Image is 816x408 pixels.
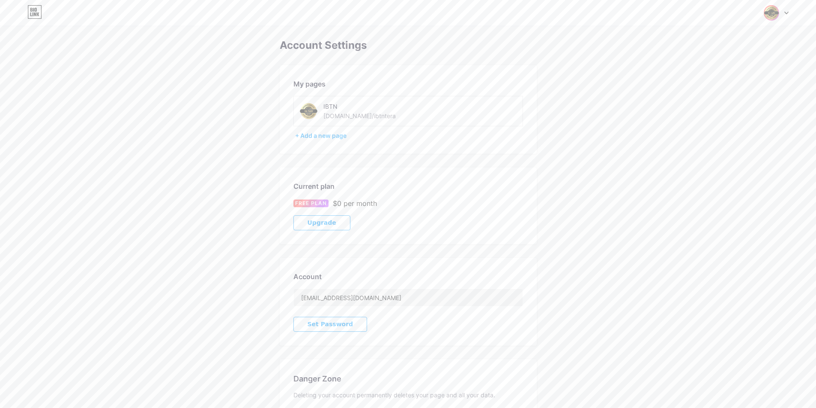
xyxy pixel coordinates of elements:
div: Deleting your account permanently deletes your page and all your data. [293,391,523,399]
button: Set Password [293,317,368,332]
img: ibtntera [299,101,318,121]
span: Upgrade [308,219,336,226]
div: My pages [293,79,523,89]
span: Set Password [308,321,353,328]
div: Account Settings [280,39,537,51]
input: Email [294,289,523,306]
span: FREE PLAN [295,200,327,207]
div: Current plan [293,181,523,191]
div: + Add a new page [295,131,523,140]
div: IBTN [323,102,410,111]
div: [DOMAIN_NAME]/ibtntera [323,111,396,120]
div: Danger Zone [293,373,523,384]
div: $0 per month [333,198,377,208]
img: IBTN Terapia Neural [763,5,780,21]
button: Upgrade [293,215,350,230]
div: Account [293,271,523,282]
